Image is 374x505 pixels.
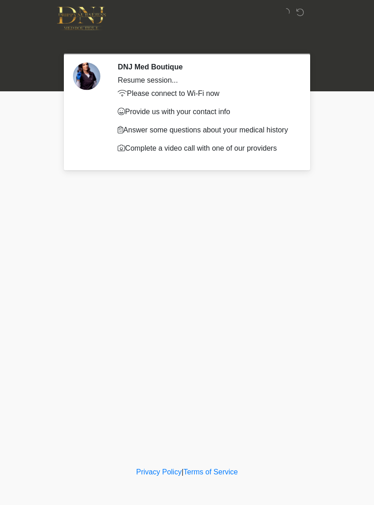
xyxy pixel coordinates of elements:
[118,143,294,154] p: Complete a video call with one of our providers
[118,106,294,117] p: Provide us with your contact info
[59,33,315,50] h1: ‎ ‎
[136,468,182,476] a: Privacy Policy
[118,88,294,99] p: Please connect to Wi-Fi now
[57,7,106,30] img: DNJ Med Boutique Logo
[118,125,294,136] p: Answer some questions about your medical history
[182,468,183,476] a: |
[118,75,294,86] div: Resume session...
[73,63,100,90] img: Agent Avatar
[183,468,238,476] a: Terms of Service
[118,63,294,71] h2: DNJ Med Boutique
